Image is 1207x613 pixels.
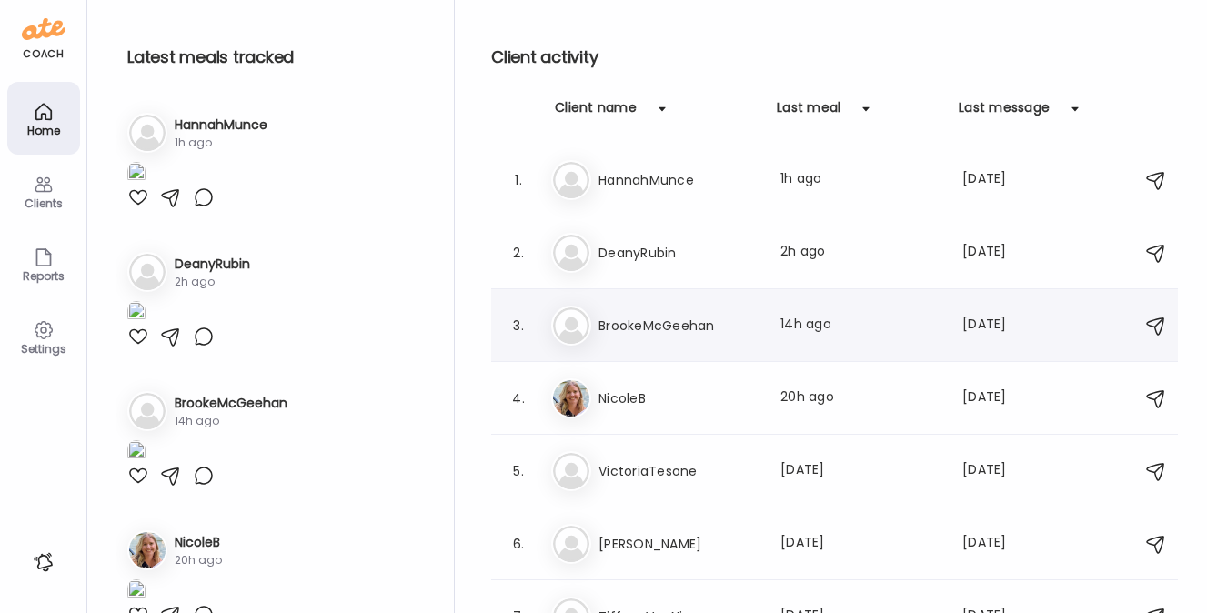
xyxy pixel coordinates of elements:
img: bg-avatar-default.svg [553,235,589,271]
div: [DATE] [962,242,1033,264]
div: 2h ago [175,274,250,290]
h3: BrookeMcGeehan [175,394,287,413]
h2: Latest meals tracked [127,44,425,71]
img: avatars%2FkkLrUY8seuY0oYXoW3rrIxSZDCE3 [553,380,589,417]
img: ate [22,15,65,44]
div: [DATE] [780,533,940,555]
h3: NicoleB [175,533,222,552]
div: 5. [508,460,529,482]
h3: VictoriaTesone [598,460,759,482]
div: 4. [508,387,529,409]
img: bg-avatar-default.svg [129,393,166,429]
img: bg-avatar-default.svg [553,453,589,489]
h3: DeanyRubin [175,255,250,274]
div: 14h ago [175,413,287,429]
div: 1. [508,169,529,191]
div: 2h ago [780,242,940,264]
div: 1h ago [175,135,267,151]
h3: DeanyRubin [598,242,759,264]
div: coach [23,46,64,62]
div: [DATE] [962,533,1033,555]
img: images%2Fkfkzk6vGDOhEU9eo8aJJ3Lraes72%2FLyqQSfhIOE73sAZ5UxY6%2Ftg8IQhjwlm6Yz5ywKzPW_1080 [127,162,146,186]
div: 6. [508,533,529,555]
h3: NicoleB [598,387,759,409]
h3: [PERSON_NAME] [598,533,759,555]
h3: HannahMunce [598,169,759,191]
img: images%2FZKxVoTeUMKWgD8HYyzG7mKbbt422%2FBod7Vxsouu5LQ3l7KQFR%2FnP3krY02u6nWkAQHLzOL_1080 [127,440,146,465]
img: bg-avatar-default.svg [129,254,166,290]
h3: BrookeMcGeehan [598,315,759,337]
div: 20h ago [175,552,222,568]
h2: Client activity [491,44,1178,71]
div: 14h ago [780,315,940,337]
div: 1h ago [780,169,940,191]
div: Last meal [777,98,840,127]
div: Clients [11,197,76,209]
div: Home [11,125,76,136]
div: [DATE] [962,387,1033,409]
div: Reports [11,270,76,282]
div: Last message [959,98,1050,127]
h3: HannahMunce [175,116,267,135]
div: [DATE] [962,315,1033,337]
div: 3. [508,315,529,337]
div: Client name [555,98,637,127]
img: avatars%2FkkLrUY8seuY0oYXoW3rrIxSZDCE3 [129,532,166,568]
img: bg-avatar-default.svg [553,307,589,344]
img: bg-avatar-default.svg [553,526,589,562]
div: [DATE] [780,460,940,482]
img: images%2FT4hpSHujikNuuNlp83B0WiiAjC52%2FvLt9mapQXMydhidONqA8%2FE4QRLO8rT26BkiGrHWoI_1080 [127,301,146,326]
img: bg-avatar-default.svg [129,115,166,151]
img: images%2FkkLrUY8seuY0oYXoW3rrIxSZDCE3%2F1rpxkfLPplbyvAqOiKdv%2FVVO8Imnx2aTPIcWbCvTK_1080 [127,579,146,604]
div: [DATE] [962,460,1033,482]
img: bg-avatar-default.svg [553,162,589,198]
div: Settings [11,343,76,355]
div: 20h ago [780,387,940,409]
div: 2. [508,242,529,264]
div: [DATE] [962,169,1033,191]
